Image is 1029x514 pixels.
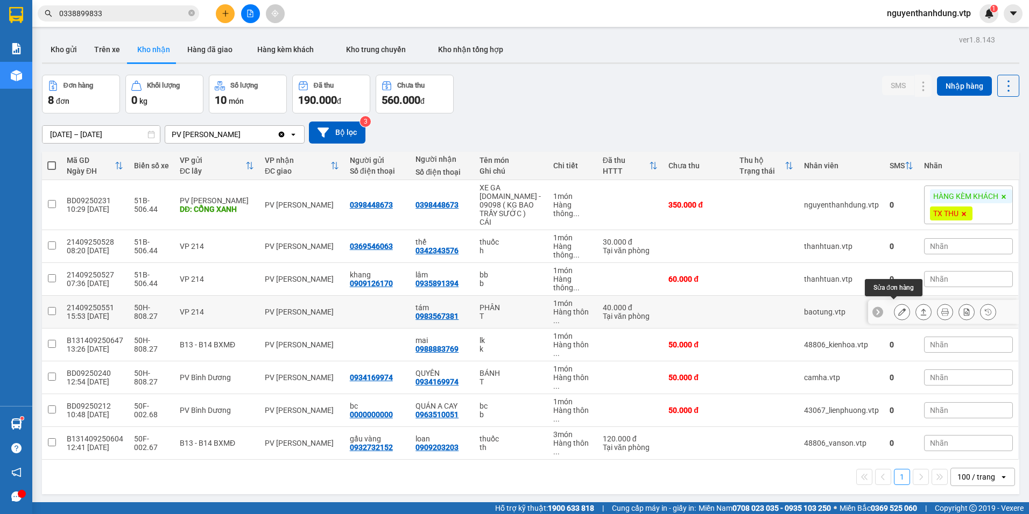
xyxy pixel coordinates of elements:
div: 12:54 [DATE] [67,377,123,386]
div: Trạng thái [739,167,785,175]
div: 0 [890,406,913,415]
div: Chưa thu [397,82,425,89]
th: Toggle SortBy [259,152,344,180]
div: PHÂN [480,303,543,312]
div: 350.000 đ [668,201,728,209]
div: 0934169974 [415,377,459,386]
span: 8 [48,94,54,106]
div: Hàng thông thường [553,439,592,456]
span: ... [553,447,560,456]
div: 50H-808.27 [134,336,169,353]
div: 0 [890,340,913,349]
div: 51B-506.44 [134,196,169,213]
div: 1 món [553,299,592,308]
span: 560.000 [382,94,420,106]
div: 0 [890,275,913,283]
button: Số lượng10món [209,75,287,113]
div: k [480,345,543,353]
div: PV Bình Dương [180,373,254,382]
div: Mã GD [67,156,115,165]
div: 1 món [553,233,592,242]
span: Nhãn [930,439,948,447]
span: ND09250288 [108,40,152,48]
div: ĐC lấy [180,167,245,175]
span: đ [420,97,425,105]
div: 40.000 đ [603,303,658,312]
div: 50F-002.68 [134,402,169,419]
button: Nhập hàng [937,76,992,96]
sup: 1 [990,5,998,12]
span: Nhãn [930,406,948,415]
th: Toggle SortBy [884,152,919,180]
div: 10:48 [DATE] [67,410,123,419]
button: Bộ lọc [309,122,365,144]
button: Trên xe [86,37,129,62]
div: 50H-808.27 [134,369,169,386]
div: b [480,279,543,288]
span: notification [11,467,22,477]
th: Toggle SortBy [174,152,259,180]
div: Giao hàng [915,304,932,320]
span: ... [573,283,580,292]
div: Ghi chú [480,167,543,175]
div: thế [415,238,468,246]
svg: open [289,130,298,139]
div: 0000000000 [350,410,393,419]
div: 0988883769 [415,345,459,353]
span: PV [PERSON_NAME] [37,75,78,87]
div: Đã thu [314,82,334,89]
div: 0342343576 [415,246,459,255]
div: ver 1.8.143 [959,34,995,46]
div: 43067_lienphuong.vtp [804,406,879,415]
div: SMS [890,161,905,170]
div: B131409250604 [67,434,123,443]
span: TX THU [933,209,958,218]
div: 3 món [553,430,592,439]
button: Khối lượng0kg [125,75,203,113]
div: 12:41 [DATE] [67,443,123,452]
span: 06:14:32 [DATE] [102,48,152,56]
img: warehouse-icon [11,70,22,81]
div: lk [480,336,543,345]
div: PV [PERSON_NAME] [265,406,339,415]
div: 0963510051 [415,410,459,419]
div: VP nhận [265,156,330,165]
div: bb [480,270,543,279]
div: Số điện thoại [350,167,405,175]
div: QUÁN A CAY [415,402,468,410]
img: icon-new-feature [984,9,994,18]
div: VP 214 [180,308,254,316]
span: | [925,502,927,514]
div: Người gửi [350,156,405,165]
div: 0932732152 [350,443,393,452]
div: 48806_vanson.vtp [804,439,879,447]
button: caret-down [1004,4,1023,23]
div: B13 - B14 BXMĐ [180,439,254,447]
span: ... [573,251,580,259]
span: question-circle [11,443,22,453]
div: 51B-506.44 [134,270,169,288]
div: 0398448673 [415,201,459,209]
span: ⚪️ [834,506,837,510]
div: B131409250647 [67,336,123,345]
div: Số điện thoại [415,168,468,176]
span: ... [553,316,560,325]
button: Hàng đã giao [179,37,241,62]
span: caret-down [1009,9,1018,18]
div: Người nhận [415,155,468,163]
div: 50.000 đ [668,373,728,382]
button: Kho gửi [42,37,86,62]
span: search [45,10,52,17]
div: VP 214 [180,242,254,251]
strong: BIÊN NHẬN GỬI HÀNG HOÁ [37,65,125,73]
img: solution-icon [11,43,22,54]
div: PV [PERSON_NAME] [265,340,339,349]
span: 10 [215,94,227,106]
strong: CÔNG TY TNHH [GEOGRAPHIC_DATA] 214 QL13 - P.26 - Q.BÌNH THẠNH - TP HCM 1900888606 [28,17,87,58]
div: bc [350,402,405,410]
span: copyright [969,504,977,512]
div: Hàng thông thường [553,242,592,259]
div: CÁI [480,218,543,226]
span: message [11,491,22,502]
strong: 0369 525 060 [871,504,917,512]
